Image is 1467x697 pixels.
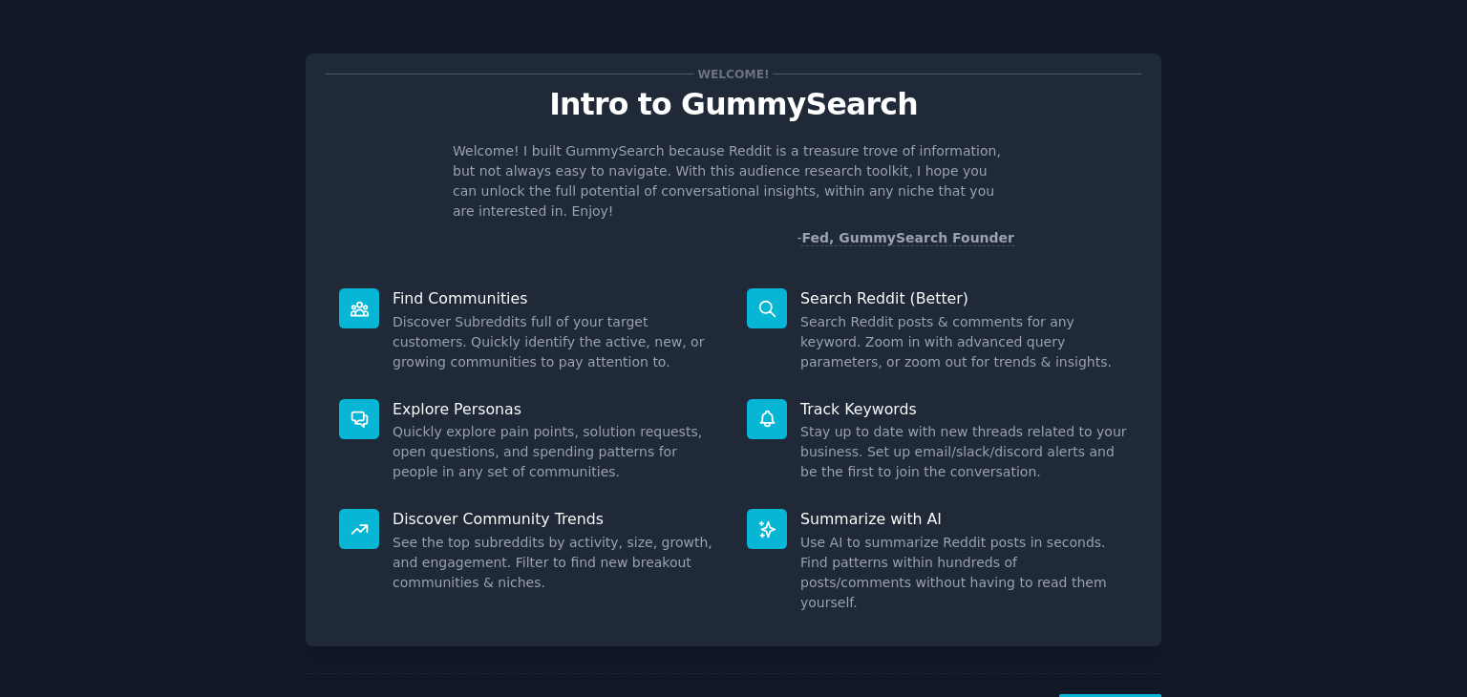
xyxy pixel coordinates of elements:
[800,312,1128,372] dd: Search Reddit posts & comments for any keyword. Zoom in with advanced query parameters, or zoom o...
[800,509,1128,529] p: Summarize with AI
[393,288,720,308] p: Find Communities
[801,230,1014,246] a: Fed, GummySearch Founder
[800,422,1128,482] dd: Stay up to date with new threads related to your business. Set up email/slack/discord alerts and ...
[326,88,1141,121] p: Intro to GummySearch
[393,422,720,482] dd: Quickly explore pain points, solution requests, open questions, and spending patterns for people ...
[393,533,720,593] dd: See the top subreddits by activity, size, growth, and engagement. Filter to find new breakout com...
[800,533,1128,613] dd: Use AI to summarize Reddit posts in seconds. Find patterns within hundreds of posts/comments with...
[800,288,1128,308] p: Search Reddit (Better)
[797,228,1014,248] div: -
[393,312,720,372] dd: Discover Subreddits full of your target customers. Quickly identify the active, new, or growing c...
[800,399,1128,419] p: Track Keywords
[453,141,1014,222] p: Welcome! I built GummySearch because Reddit is a treasure trove of information, but not always ea...
[694,64,773,84] span: Welcome!
[393,399,720,419] p: Explore Personas
[393,509,720,529] p: Discover Community Trends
